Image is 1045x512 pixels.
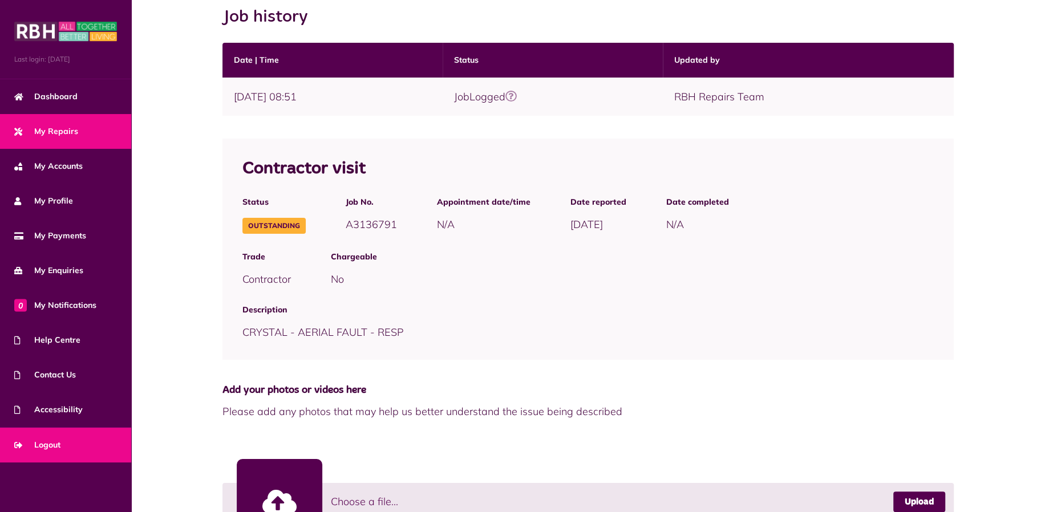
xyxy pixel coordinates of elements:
span: Outstanding [242,218,306,234]
span: Add your photos or videos here [222,383,954,398]
span: Logout [14,439,60,451]
th: Date | Time [222,43,443,78]
span: Contractor visit [242,160,366,177]
span: Choose a file... [331,494,398,509]
span: My Enquiries [14,265,83,277]
img: MyRBH [14,20,117,43]
span: Please add any photos that may help us better understand the issue being described [222,404,954,419]
h2: Job history [222,7,954,27]
span: 0 [14,299,27,311]
span: My Profile [14,195,73,207]
span: Status [242,196,306,208]
span: Trade [242,251,291,263]
span: Accessibility [14,404,83,416]
span: My Repairs [14,125,78,137]
span: Description [242,304,934,316]
span: No [331,273,344,286]
a: Upload [893,491,945,512]
th: Updated by [663,43,954,78]
span: Dashboard [14,91,78,103]
span: Job No. [346,196,397,208]
span: Appointment date/time [437,196,530,208]
span: N/A [666,218,684,231]
span: CRYSTAL - AERIAL FAULT - RESP [242,326,404,339]
span: My Accounts [14,160,83,172]
span: [DATE] [570,218,603,231]
span: Contact Us [14,369,76,381]
span: My Payments [14,230,86,242]
span: Help Centre [14,334,80,346]
span: N/A [437,218,455,231]
span: My Notifications [14,299,96,311]
td: [DATE] 08:51 [222,78,443,116]
span: Contractor [242,273,291,286]
span: A3136791 [346,218,397,231]
td: RBH Repairs Team [663,78,954,116]
span: Date reported [570,196,626,208]
span: Date completed [666,196,729,208]
span: Last login: [DATE] [14,54,117,64]
th: Status [443,43,663,78]
td: JobLogged [443,78,663,116]
span: Chargeable [331,251,934,263]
